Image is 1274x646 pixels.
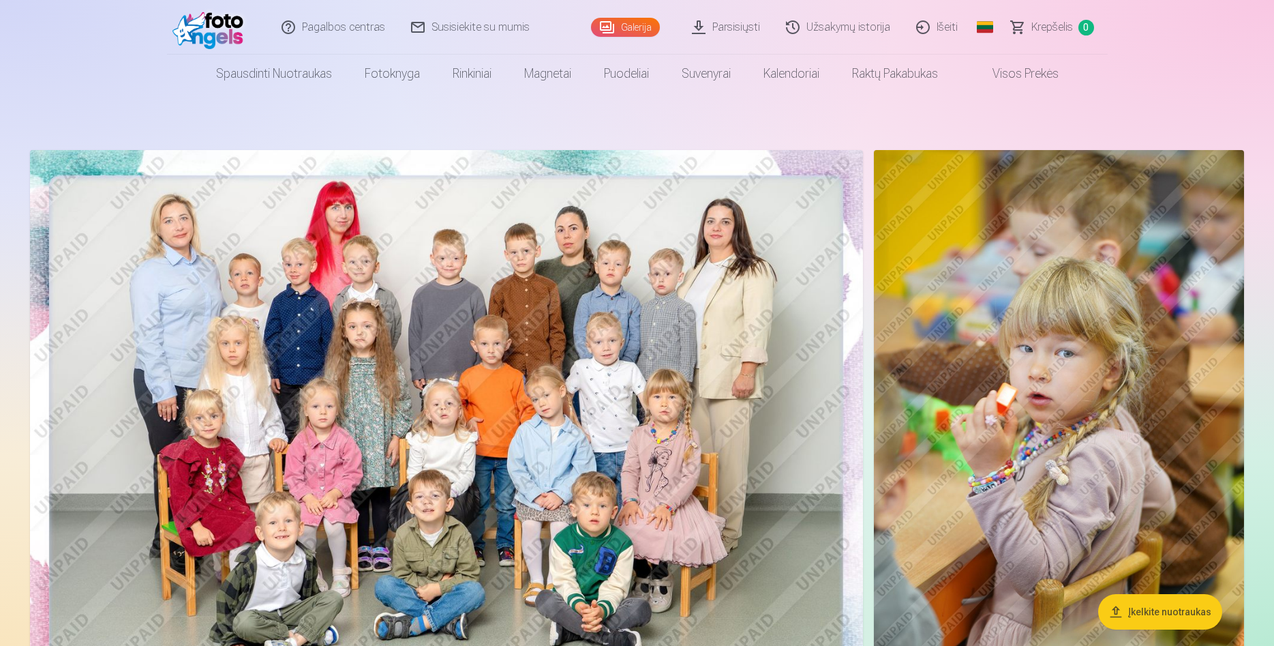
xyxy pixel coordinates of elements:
[588,55,665,93] a: Puodeliai
[200,55,348,93] a: Spausdinti nuotraukas
[508,55,588,93] a: Magnetai
[747,55,836,93] a: Kalendoriai
[591,18,660,37] a: Galerija
[436,55,508,93] a: Rinkiniai
[665,55,747,93] a: Suvenyrai
[1031,19,1073,35] span: Krepšelis
[836,55,954,93] a: Raktų pakabukas
[172,5,251,49] img: /fa2
[348,55,436,93] a: Fotoknyga
[1078,20,1094,35] span: 0
[1098,594,1222,630] button: Įkelkite nuotraukas
[954,55,1075,93] a: Visos prekės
